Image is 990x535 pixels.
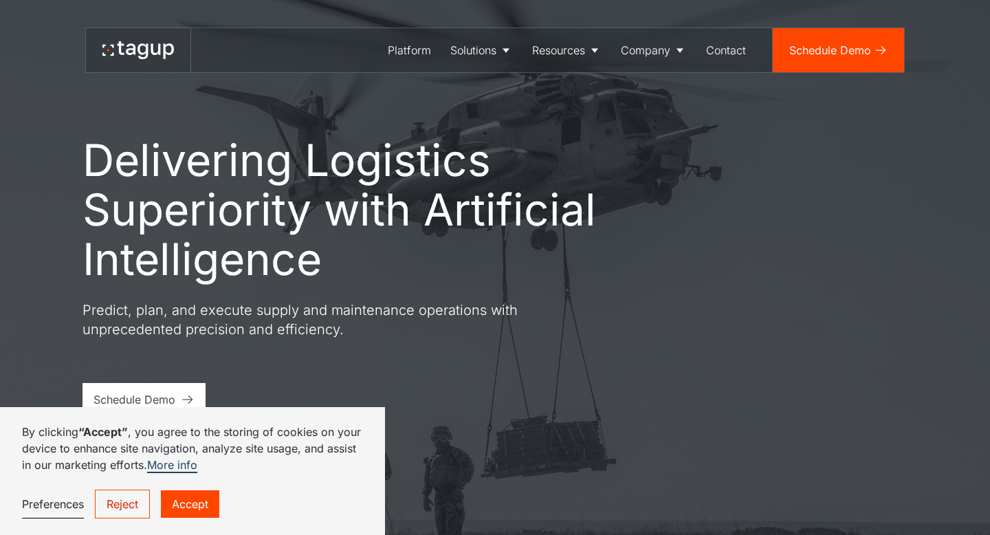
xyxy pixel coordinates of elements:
[93,391,175,408] div: Schedule Demo
[441,28,522,72] a: Solutions
[82,301,577,339] p: Predict, plan, and execute supply and maintenance operations with unprecedented precision and eff...
[621,42,670,58] div: Company
[773,28,904,72] a: Schedule Demo
[82,383,206,416] a: Schedule Demo
[522,28,611,72] a: Resources
[22,490,84,518] a: Preferences
[696,28,756,72] a: Contact
[82,135,660,284] h1: Delivering Logistics Superiority with Artificial Intelligence
[450,42,496,58] div: Solutions
[147,458,197,473] a: More info
[532,42,585,58] div: Resources
[22,424,363,473] p: By clicking , you agree to the storing of cookies on your device to enhance site navigation, anal...
[95,490,150,518] a: Reject
[161,490,219,518] a: Accept
[789,42,871,58] div: Schedule Demo
[388,42,431,58] div: Platform
[78,425,128,439] strong: “Accept”
[706,42,746,58] div: Contact
[611,28,696,72] a: Company
[378,28,441,72] a: Platform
